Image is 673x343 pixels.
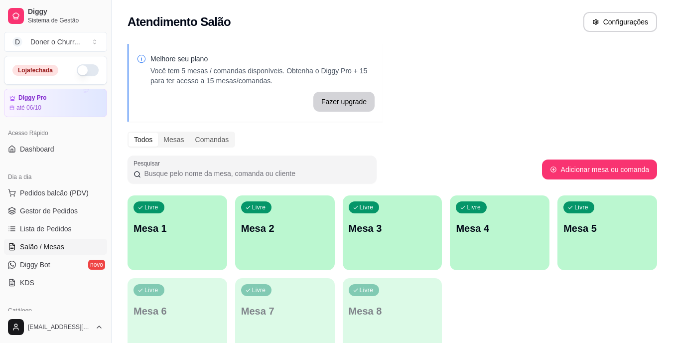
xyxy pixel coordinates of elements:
button: LivreMesa 4 [450,195,549,270]
p: Livre [360,286,374,294]
p: Livre [574,203,588,211]
p: Mesa 4 [456,221,543,235]
button: Alterar Status [77,64,99,76]
button: LivreMesa 1 [128,195,227,270]
p: Livre [252,286,266,294]
button: LivreMesa 3 [343,195,442,270]
span: Diggy Bot [20,260,50,270]
p: Livre [467,203,481,211]
a: KDS [4,275,107,291]
a: Diggy Botnovo [4,257,107,273]
span: Pedidos balcão (PDV) [20,188,89,198]
button: Configurações [583,12,657,32]
button: [EMAIL_ADDRESS][DOMAIN_NAME] [4,315,107,339]
div: Mesas [158,133,189,147]
button: Fazer upgrade [313,92,375,112]
a: DiggySistema de Gestão [4,4,107,28]
p: Mesa 2 [241,221,329,235]
div: Doner o Churr ... [30,37,80,47]
div: Loja fechada [12,65,58,76]
a: Gestor de Pedidos [4,203,107,219]
div: Comandas [190,133,235,147]
span: Salão / Mesas [20,242,64,252]
div: Dia a dia [4,169,107,185]
button: Select a team [4,32,107,52]
span: [EMAIL_ADDRESS][DOMAIN_NAME] [28,323,91,331]
span: Sistema de Gestão [28,16,103,24]
p: Mesa 6 [134,304,221,318]
button: Pedidos balcão (PDV) [4,185,107,201]
p: Você tem 5 mesas / comandas disponíveis. Obtenha o Diggy Pro + 15 para ter acesso a 15 mesas/coma... [150,66,375,86]
a: Diggy Proaté 06/10 [4,89,107,117]
article: até 06/10 [16,104,41,112]
div: Todos [129,133,158,147]
span: KDS [20,278,34,288]
h2: Atendimento Salão [128,14,231,30]
span: Dashboard [20,144,54,154]
p: Mesa 1 [134,221,221,235]
span: Gestor de Pedidos [20,206,78,216]
input: Pesquisar [141,169,371,178]
span: Lista de Pedidos [20,224,72,234]
p: Livre [144,286,158,294]
button: Adicionar mesa ou comanda [542,160,657,179]
button: LivreMesa 2 [235,195,335,270]
div: Acesso Rápido [4,125,107,141]
p: Mesa 3 [349,221,436,235]
span: D [12,37,22,47]
p: Mesa 7 [241,304,329,318]
a: Dashboard [4,141,107,157]
p: Livre [144,203,158,211]
p: Livre [360,203,374,211]
span: Diggy [28,7,103,16]
div: Catálogo [4,303,107,319]
p: Livre [252,203,266,211]
article: Diggy Pro [18,94,47,102]
a: Salão / Mesas [4,239,107,255]
a: Lista de Pedidos [4,221,107,237]
button: LivreMesa 5 [557,195,657,270]
p: Mesa 8 [349,304,436,318]
p: Mesa 5 [563,221,651,235]
p: Melhore seu plano [150,54,375,64]
label: Pesquisar [134,159,163,168]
